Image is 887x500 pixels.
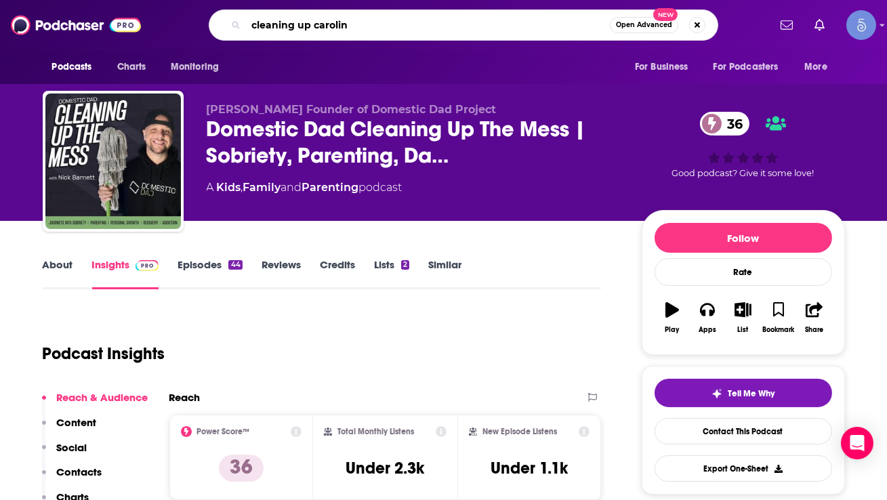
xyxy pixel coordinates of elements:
[491,458,568,478] h3: Under 1.1k
[169,391,201,404] h2: Reach
[207,180,403,196] div: A podcast
[57,441,87,454] p: Social
[690,293,725,342] button: Apps
[374,258,409,289] a: Lists2
[653,8,678,21] span: New
[241,181,243,194] span: ,
[209,9,718,41] div: Search podcasts, credits, & more...
[57,391,148,404] p: Reach & Audience
[281,181,302,194] span: and
[700,112,749,136] a: 36
[705,54,798,80] button: open menu
[178,258,242,289] a: Episodes44
[655,258,832,286] div: Rate
[108,54,154,80] a: Charts
[337,427,414,436] h2: Total Monthly Listens
[320,258,355,289] a: Credits
[171,58,219,77] span: Monitoring
[655,223,832,253] button: Follow
[246,14,610,36] input: Search podcasts, credits, & more...
[43,258,73,289] a: About
[728,388,775,399] span: Tell Me Why
[795,54,844,80] button: open menu
[207,103,497,116] span: [PERSON_NAME] Founder of Domestic Dad Project
[738,326,749,334] div: List
[672,168,814,178] span: Good podcast? Give it some love!
[43,54,110,80] button: open menu
[846,10,876,40] img: User Profile
[805,326,823,334] div: Share
[714,112,749,136] span: 36
[841,427,873,459] div: Open Intercom Messenger
[482,427,557,436] h2: New Episode Listens
[42,441,87,466] button: Social
[228,260,242,270] div: 44
[52,58,92,77] span: Podcasts
[42,416,97,441] button: Content
[219,455,264,482] p: 36
[699,326,716,334] div: Apps
[217,181,241,194] a: Kids
[117,58,146,77] span: Charts
[725,293,760,342] button: List
[136,260,159,271] img: Podchaser Pro
[302,181,359,194] a: Parenting
[642,103,845,187] div: 36Good podcast? Give it some love!
[796,293,831,342] button: Share
[346,458,424,478] h3: Under 2.3k
[42,391,148,416] button: Reach & Audience
[45,93,181,229] img: Domestic Dad Cleaning Up The Mess | Sobriety, Parenting, Dad, Addiction, Recovery,
[711,388,722,399] img: tell me why sparkle
[635,58,688,77] span: For Business
[846,10,876,40] button: Show profile menu
[11,12,141,38] img: Podchaser - Follow, Share and Rate Podcasts
[846,10,876,40] span: Logged in as Spiral5-G1
[262,258,301,289] a: Reviews
[775,14,798,37] a: Show notifications dropdown
[762,326,794,334] div: Bookmark
[809,14,830,37] a: Show notifications dropdown
[761,293,796,342] button: Bookmark
[625,54,705,80] button: open menu
[197,427,250,436] h2: Power Score™
[43,343,165,364] h1: Podcast Insights
[92,258,159,289] a: InsightsPodchaser Pro
[714,58,779,77] span: For Podcasters
[243,181,281,194] a: Family
[655,418,832,444] a: Contact This Podcast
[428,258,461,289] a: Similar
[655,379,832,407] button: tell me why sparkleTell Me Why
[665,326,679,334] div: Play
[57,416,97,429] p: Content
[42,465,102,491] button: Contacts
[161,54,236,80] button: open menu
[401,260,409,270] div: 2
[804,58,827,77] span: More
[616,22,672,28] span: Open Advanced
[57,465,102,478] p: Contacts
[655,293,690,342] button: Play
[655,455,832,482] button: Export One-Sheet
[610,17,678,33] button: Open AdvancedNew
